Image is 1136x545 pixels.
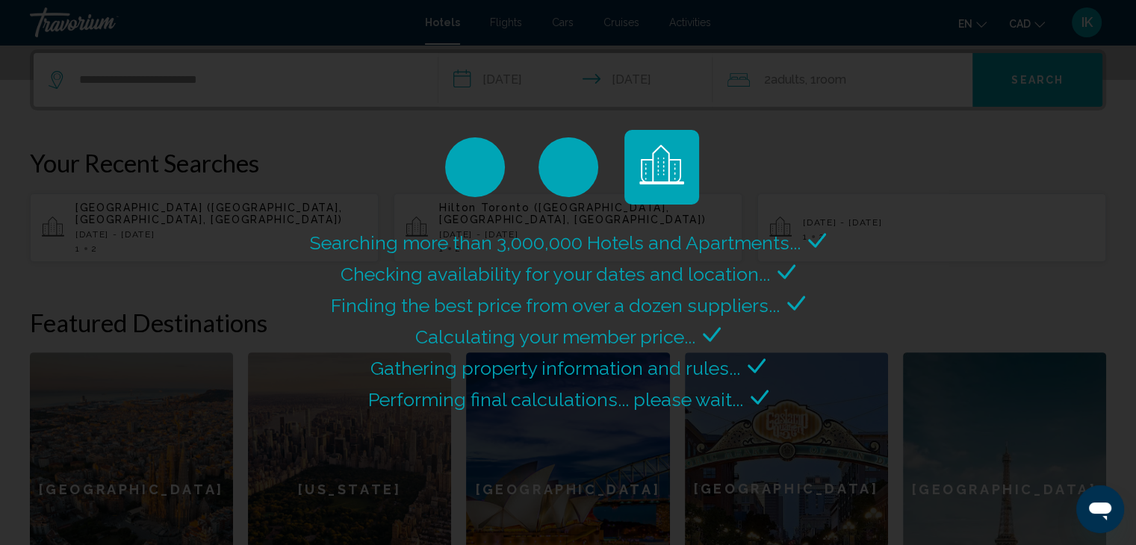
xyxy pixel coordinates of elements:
[370,357,740,379] span: Gathering property information and rules...
[310,231,801,254] span: Searching more than 3,000,000 Hotels and Apartments...
[415,326,695,348] span: Calculating your member price...
[368,388,743,411] span: Performing final calculations... please wait...
[331,294,780,317] span: Finding the best price from over a dozen suppliers...
[341,263,770,285] span: Checking availability for your dates and location...
[1076,485,1124,533] iframe: Button to launch messaging window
